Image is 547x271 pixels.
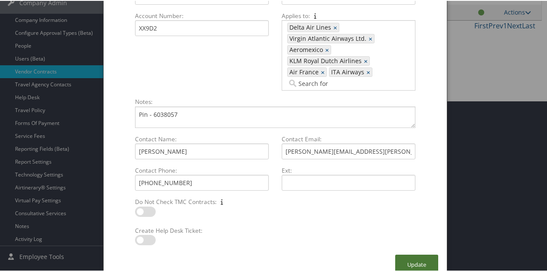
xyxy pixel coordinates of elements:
[329,67,364,76] span: ITA Airways
[333,22,339,31] a: ×
[288,45,323,53] span: Aeromexico
[288,56,362,64] span: KLM Royal Dutch Airlines
[135,143,269,158] input: Contact Name:
[132,11,272,19] label: Account Number:
[321,67,326,76] a: ×
[325,45,331,53] a: ×
[288,22,331,31] span: Delta Air Lines
[132,134,272,143] label: Contact Name:
[278,11,419,19] label: Applies to:
[135,106,415,127] textarea: Notes:
[366,67,372,76] a: ×
[288,33,366,42] span: Virgin Atlantic Airways Ltd.
[282,174,415,190] input: Ext:
[278,165,419,174] label: Ext:
[288,67,319,76] span: Air France
[364,56,369,64] a: ×
[132,197,272,205] label: Do Not Check TMC Contracts:
[287,78,335,87] input: Applies to: Delta Air Lines×Virgin Atlantic Airways Ltd.×Aeromexico×KLM Royal Dutch Airlines×Air ...
[132,165,272,174] label: Contact Phone:
[135,174,269,190] input: Contact Phone:
[132,225,272,234] label: Create Help Desk Ticket:
[369,33,374,42] a: ×
[135,19,269,35] input: Account Number:
[282,143,415,158] input: Contact Email:
[278,134,419,143] label: Contact Email:
[132,97,419,105] label: Notes:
